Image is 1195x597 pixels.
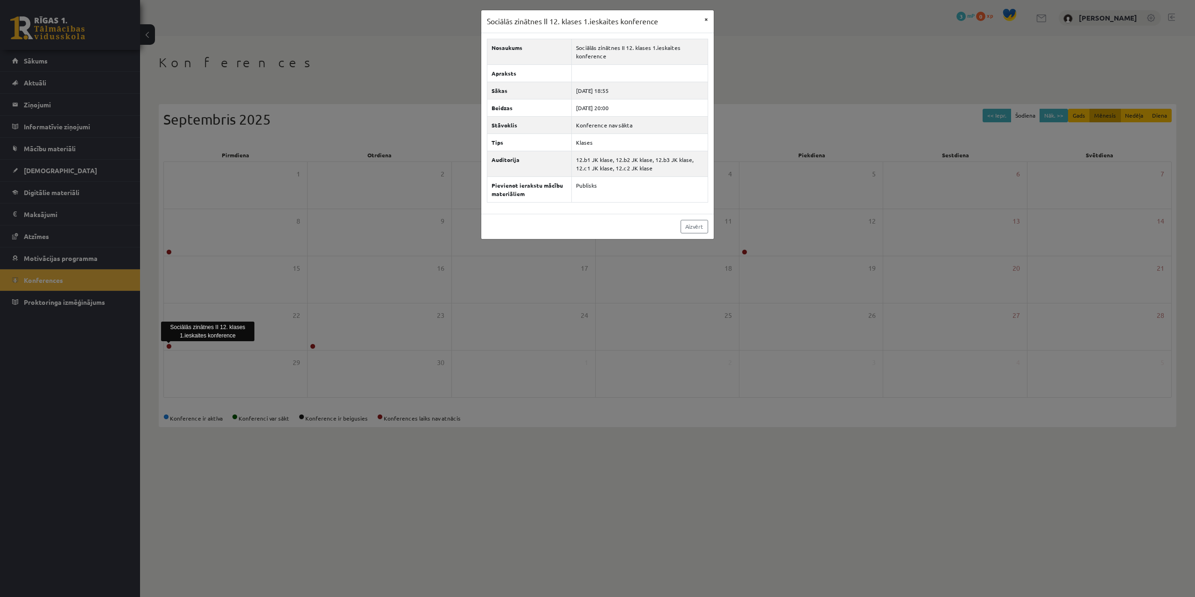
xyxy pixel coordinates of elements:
[572,176,708,202] td: Publisks
[572,39,708,64] td: Sociālās zinātnes II 12. klases 1.ieskaites konference
[572,133,708,151] td: Klases
[487,64,572,82] th: Apraksts
[487,151,572,176] th: Auditorija
[161,322,254,341] div: Sociālās zinātnes II 12. klases 1.ieskaites konference
[487,99,572,116] th: Beidzas
[487,116,572,133] th: Stāvoklis
[487,82,572,99] th: Sākas
[572,116,708,133] td: Konference nav sākta
[572,151,708,176] td: 12.b1 JK klase, 12.b2 JK klase, 12.b3 JK klase, 12.c1 JK klase, 12.c2 JK klase
[572,99,708,116] td: [DATE] 20:00
[487,176,572,202] th: Pievienot ierakstu mācību materiāliem
[487,16,658,27] h3: Sociālās zinātnes II 12. klases 1.ieskaites konference
[487,39,572,64] th: Nosaukums
[572,82,708,99] td: [DATE] 18:55
[487,133,572,151] th: Tips
[699,10,714,28] button: ×
[681,220,708,233] a: Aizvērt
